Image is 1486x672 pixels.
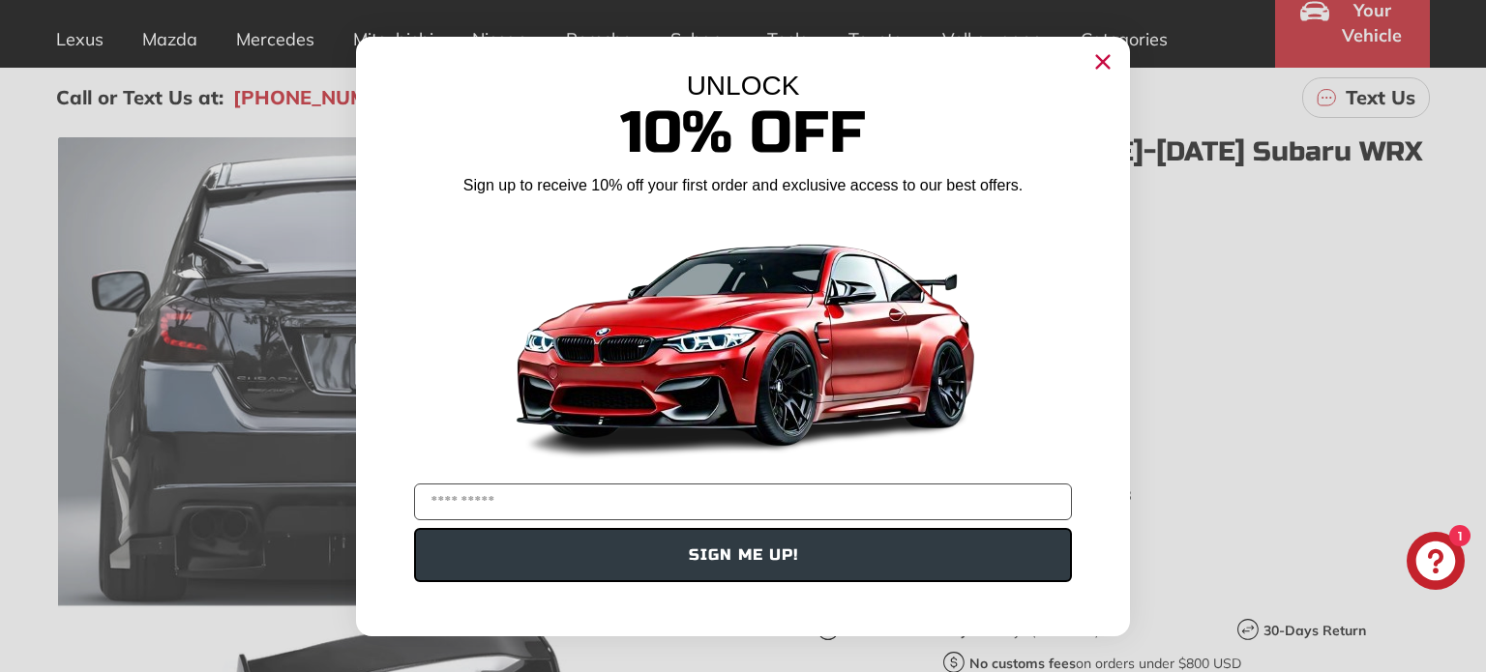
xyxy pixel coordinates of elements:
span: Sign up to receive 10% off your first order and exclusive access to our best offers. [463,177,1023,193]
span: 10% Off [620,98,866,168]
span: UNLOCK [687,71,800,101]
input: YOUR EMAIL [414,483,1072,520]
button: Close dialog [1087,46,1118,77]
inbox-online-store-chat: Shopify online store chat [1401,532,1471,595]
button: SIGN ME UP! [414,528,1072,582]
img: Banner showing BMW 4 Series Body kit [501,204,985,476]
